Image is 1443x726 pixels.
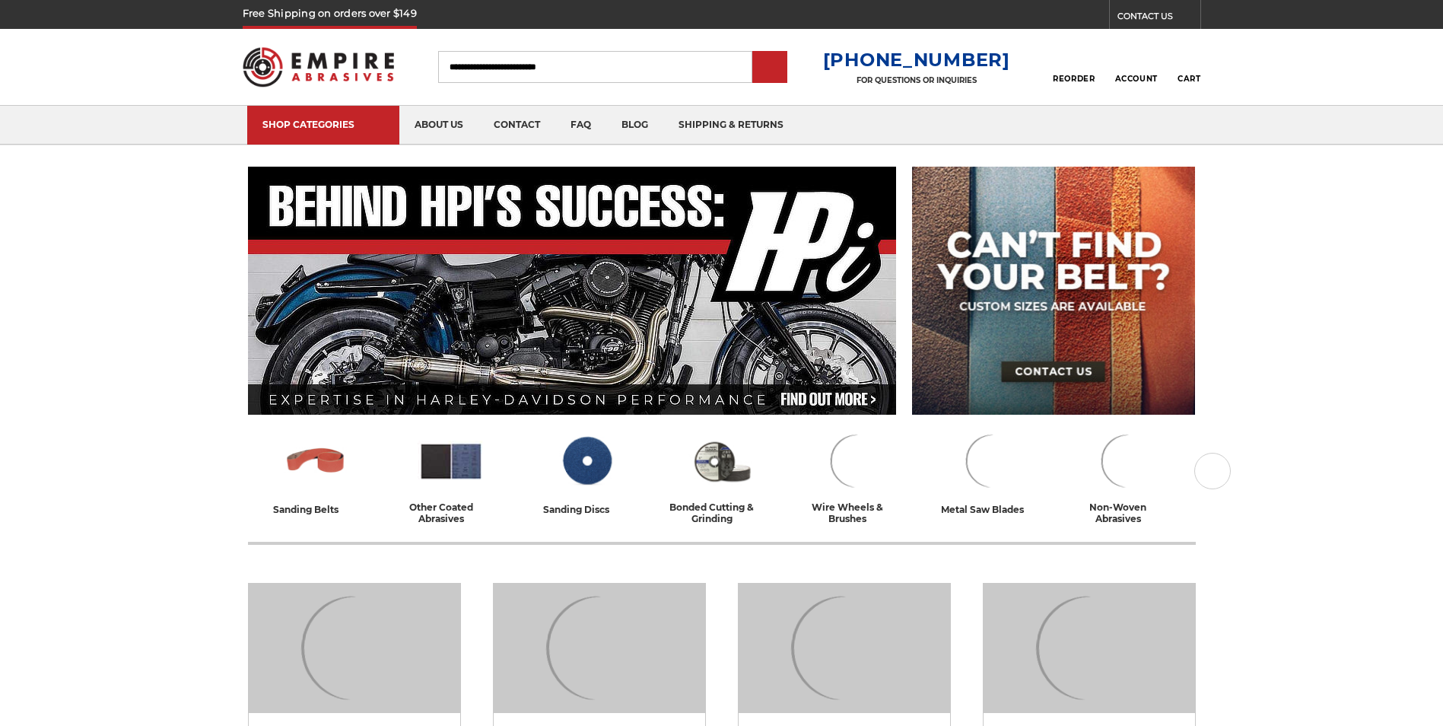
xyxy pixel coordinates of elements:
[282,428,349,494] img: Sanding Belts
[399,106,478,145] a: about us
[660,502,783,524] div: bonded cutting & grinding
[796,502,919,524] div: wire wheels & brushes
[389,428,513,524] a: other coated abrasives
[555,106,606,145] a: faq
[249,584,460,713] img: Sanding Belts
[1066,428,1190,524] a: non-woven abrasives
[959,428,1026,494] img: Metal Saw Blades
[553,428,620,494] img: Sanding Discs
[824,428,891,494] img: Wire Wheels & Brushes
[525,428,648,517] a: sanding discs
[1115,74,1158,84] span: Account
[912,167,1195,415] img: promo banner for custom belts.
[606,106,663,145] a: blog
[739,584,950,713] img: Sanding Discs
[478,106,555,145] a: contact
[823,75,1010,85] p: FOR QUESTIONS OR INQUIRIES
[796,428,919,524] a: wire wheels & brushes
[660,428,783,524] a: bonded cutting & grinding
[1066,502,1190,524] div: non-woven abrasives
[1178,74,1200,84] span: Cart
[262,119,384,130] div: SHOP CATEGORIES
[1095,428,1162,494] img: Non-woven Abrasives
[248,167,897,415] img: Banner for an interview featuring Horsepower Inc who makes Harley performance upgrades featured o...
[1053,50,1095,83] a: Reorder
[984,584,1195,713] img: Bonded Cutting & Grinding
[494,584,705,713] img: Other Coated Abrasives
[688,428,755,494] img: Bonded Cutting & Grinding
[931,428,1054,517] a: metal saw blades
[254,428,377,517] a: sanding belts
[543,502,629,517] div: sanding discs
[273,502,358,517] div: sanding belts
[243,37,395,97] img: Empire Abrasives
[389,502,513,524] div: other coated abrasives
[663,106,799,145] a: shipping & returns
[1053,74,1095,84] span: Reorder
[1194,453,1231,489] button: Next
[755,53,785,83] input: Submit
[823,49,1010,71] a: [PHONE_NUMBER]
[1117,8,1200,29] a: CONTACT US
[941,502,1044,517] div: metal saw blades
[418,428,485,494] img: Other Coated Abrasives
[1178,50,1200,84] a: Cart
